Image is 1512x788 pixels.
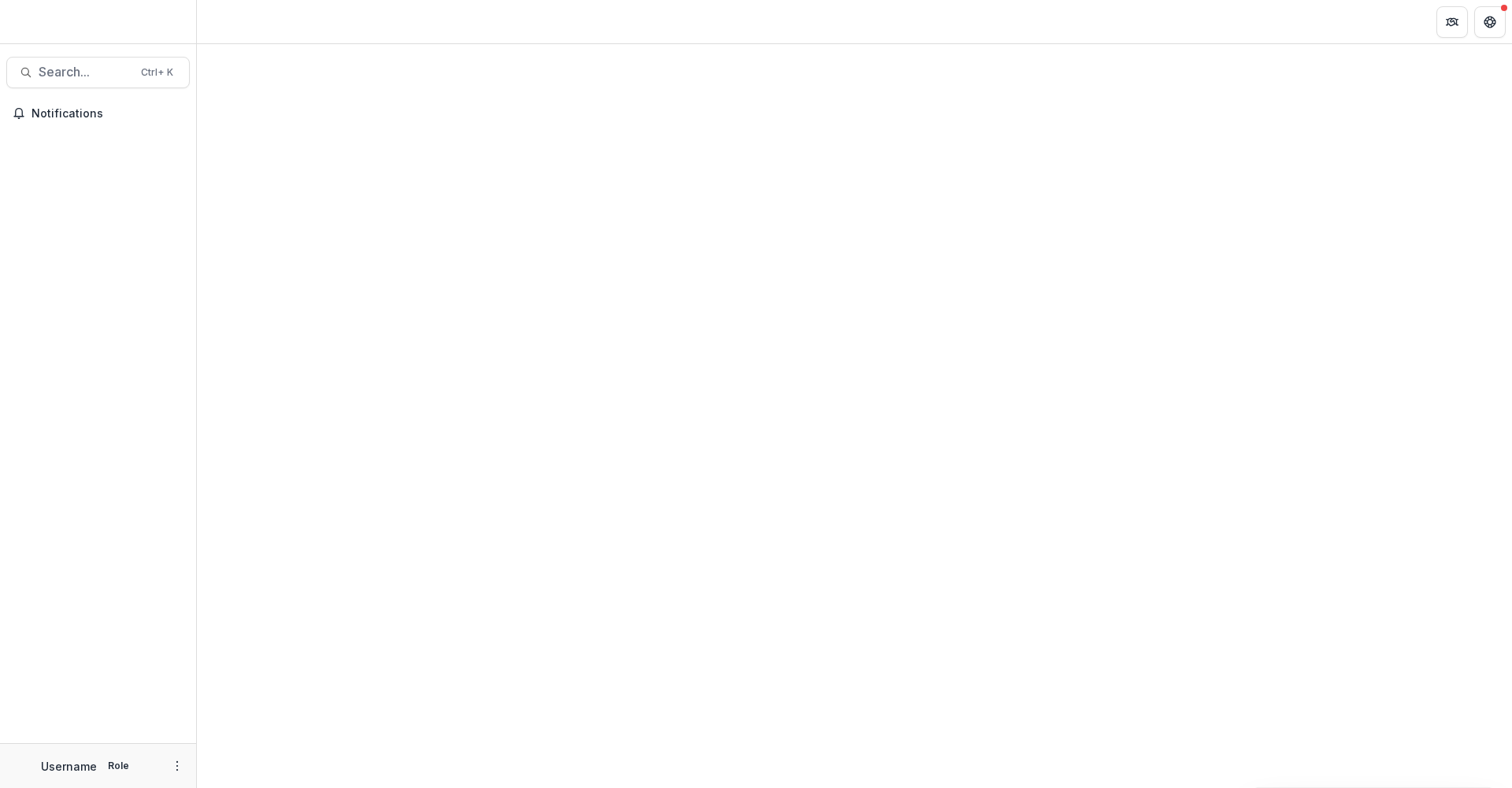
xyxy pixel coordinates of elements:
p: Role [103,759,134,773]
button: Search... [6,57,190,88]
button: Partners [1436,6,1468,38]
button: Get Help [1474,6,1506,38]
button: Notifications [6,101,190,126]
p: Username [41,758,97,775]
span: Notifications [31,107,183,121]
div: Ctrl + K [138,64,176,81]
nav: breadcrumb [203,10,270,33]
span: Search... [39,65,132,80]
button: More [168,756,187,775]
